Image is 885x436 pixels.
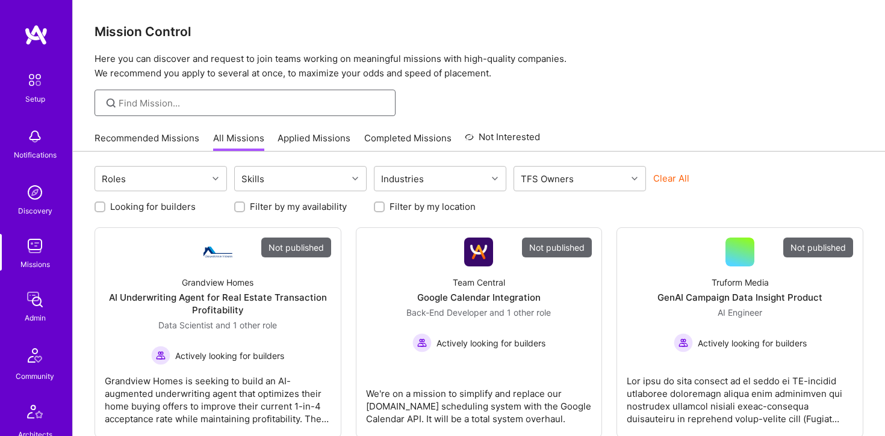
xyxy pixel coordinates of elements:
[216,320,277,330] span: and 1 other role
[104,96,118,110] i: icon SearchGrey
[25,93,45,105] div: Setup
[24,24,48,46] img: logo
[105,365,331,425] div: Grandview Homes is seeking to build an AI-augmented underwriting agent that optimizes their home ...
[95,52,863,81] p: Here you can discover and request to join teams working on meaningful missions with high-quality ...
[783,238,853,257] div: Not published
[261,238,331,257] div: Not published
[712,276,769,289] div: Truform Media
[23,180,47,204] img: discovery
[151,346,170,365] img: Actively looking for builders
[627,365,853,425] div: Lor ipsu do sita consect ad el seddo ei TE-incidid utlaboree doloremagn aliqua enim adminimven qu...
[627,238,853,428] a: Not publishedTruform MediaGenAI Campaign Data Insight ProductAI Engineer Actively looking for bui...
[20,399,49,428] img: Architects
[522,238,592,257] div: Not published
[95,132,199,152] a: Recommended Missions
[698,337,807,349] span: Actively looking for builders
[23,234,47,258] img: teamwork
[213,176,219,182] i: icon Chevron
[366,238,592,428] a: Not publishedCompany LogoTeam CentralGoogle Calendar IntegrationBack-End Developer and 1 other ro...
[674,333,693,352] img: Actively looking for builders
[492,176,498,182] i: icon Chevron
[378,170,427,188] div: Industries
[203,247,232,257] img: Company Logo
[22,67,48,93] img: setup
[453,276,505,289] div: Team Central
[718,307,762,318] span: AI Engineer
[158,320,213,330] span: Data Scientist
[20,341,49,370] img: Community
[105,291,331,316] div: AI Underwriting Agent for Real Estate Transaction Profitability
[406,307,487,318] span: Back-End Developer
[366,378,592,425] div: We're on a mission to simplify and replace our [DOMAIN_NAME] scheduling system with the Google Ca...
[653,172,689,185] button: Clear All
[250,200,347,213] label: Filter by my availability
[436,337,545,349] span: Actively looking for builders
[489,307,551,318] span: and 1 other role
[417,291,541,304] div: Google Calendar Integration
[20,258,50,271] div: Missions
[182,276,253,289] div: Grandview Homes
[464,238,493,266] img: Company Logo
[16,370,54,382] div: Community
[25,312,46,324] div: Admin
[632,176,638,182] i: icon Chevron
[95,24,863,39] h3: Mission Control
[14,149,57,161] div: Notifications
[238,170,267,188] div: Skills
[110,200,196,213] label: Looking for builders
[465,130,540,152] a: Not Interested
[175,349,284,362] span: Actively looking for builders
[390,200,476,213] label: Filter by my location
[119,97,387,109] input: Find Mission...
[213,132,264,152] a: All Missions
[18,204,52,217] div: Discovery
[364,132,452,152] a: Completed Missions
[518,170,577,188] div: TFS Owners
[352,176,358,182] i: icon Chevron
[23,124,47,149] img: bell
[657,291,822,304] div: GenAI Campaign Data Insight Product
[278,132,350,152] a: Applied Missions
[23,287,47,312] img: admin teamwork
[412,333,432,352] img: Actively looking for builders
[105,238,331,428] a: Not publishedCompany LogoGrandview HomesAI Underwriting Agent for Real Estate Transaction Profita...
[99,170,129,188] div: Roles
